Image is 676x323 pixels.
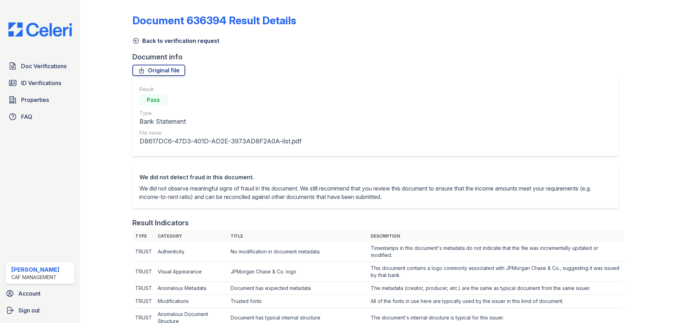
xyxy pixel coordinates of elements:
[132,282,155,295] td: TRUST
[6,76,75,90] a: ID Verifications
[132,231,155,242] th: Type
[139,117,301,127] div: Bank Statement
[228,295,368,308] td: Trusted fonts
[139,86,301,93] div: Result
[11,274,60,281] div: CAF Management
[132,65,185,76] a: Original file
[3,303,77,317] a: Sign out
[155,231,228,242] th: Category
[368,242,624,262] td: Timestamps in this document's metadata do not indicate that the file was incrementally updated or...
[228,282,368,295] td: Document has expected metadata
[21,96,49,104] span: Properties
[3,286,77,301] a: Account
[139,184,611,201] p: We did not observe meaningful signs of fraud in this document. We still recommend that you review...
[368,231,624,242] th: Description
[132,242,155,262] td: TRUST
[21,79,61,87] span: ID Verifications
[132,295,155,308] td: TRUST
[18,306,40,315] span: Sign out
[132,218,189,228] div: Result Indicators
[132,14,296,27] a: Document 636394 Result Details
[21,62,67,70] span: Doc Verifications
[228,231,368,242] th: Title
[3,22,77,37] img: CE_Logo_Blue-a8612792a0a2168367f1c8372b55b34899dd931a85d93a1a3d3e32e68fde9ad4.png
[139,136,301,146] div: DB617DC6-47D3-401D-AD2E-3973AD8F2A0A-list.pdf
[139,94,168,105] div: Pass
[368,282,624,295] td: The metadata (creator, producer, etc.) are the same as typical document from the same issuer.
[155,295,228,308] td: Modifications
[6,93,75,107] a: Properties
[139,110,301,117] div: Type
[368,262,624,282] td: This document contains a logo commonly associated with JPMorgan Chase & Co., suggesting it was is...
[18,289,40,298] span: Account
[228,262,368,282] td: JPMorgan Chase & Co. logo
[155,282,228,295] td: Anomalous Metadata
[139,173,611,181] div: We did not detect fraud in this document.
[132,262,155,282] td: TRUST
[11,265,60,274] div: [PERSON_NAME]
[139,129,301,136] div: File name
[6,59,75,73] a: Doc Verifications
[6,110,75,124] a: FAQ
[132,52,624,62] div: Document info
[155,242,228,262] td: Authenticity
[368,295,624,308] td: All of the fonts in use here are typically used by the issuer in this kind of document.
[132,37,219,45] a: Back to verification request
[155,262,228,282] td: Visual Appearance
[228,242,368,262] td: No modification in document metadata
[21,112,32,121] span: FAQ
